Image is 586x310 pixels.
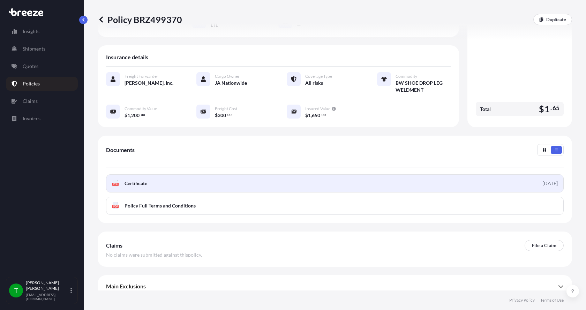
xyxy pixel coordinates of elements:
span: . [140,114,141,116]
span: Insurance details [106,54,148,61]
span: Coverage Type [305,74,332,79]
span: No claims were submitted against this policy . [106,251,202,258]
span: $ [305,113,308,118]
span: 300 [218,113,226,118]
span: $ [215,113,218,118]
span: 00 [322,114,326,116]
span: , [130,113,131,118]
span: Commodity [396,74,417,79]
span: Documents [106,146,135,153]
div: Main Exclusions [106,278,564,295]
span: 1 [544,105,550,113]
div: [DATE] [542,180,558,187]
a: Policies [6,77,78,91]
p: Insights [23,28,39,35]
span: . [226,114,227,116]
span: $ [125,113,127,118]
span: 00 [227,114,232,116]
a: PDFCertificate[DATE] [106,174,564,192]
a: Privacy Policy [509,297,535,303]
a: PDFPolicy Full Terms and Conditions [106,197,564,215]
a: Invoices [6,112,78,126]
a: File a Claim [525,240,564,251]
p: Claims [23,98,38,105]
p: Quotes [23,63,38,70]
span: . [550,106,552,110]
p: [EMAIL_ADDRESS][DOMAIN_NAME] [26,293,69,301]
a: Terms of Use [540,297,564,303]
span: Main Exclusions [106,283,146,290]
span: Policy Full Terms and Conditions [125,202,196,209]
span: 1 [308,113,311,118]
span: 65 [553,106,559,110]
a: Quotes [6,59,78,73]
p: Invoices [23,115,40,122]
p: Duplicate [546,16,566,23]
a: Duplicate [533,14,572,25]
span: All risks [305,80,323,86]
span: Cargo Owner [215,74,240,79]
span: Total [480,106,491,113]
span: [PERSON_NAME], Inc. [125,80,173,86]
span: Insured Value [305,106,330,112]
span: Freight Cost [215,106,237,112]
span: JA Nationwide [215,80,247,86]
a: Insights [6,24,78,38]
p: Policy BRZ499370 [98,14,182,25]
span: $ [539,105,544,113]
span: Claims [106,242,122,249]
text: PDF [113,183,118,186]
span: , [311,113,312,118]
span: Commodity Value [125,106,157,112]
a: Shipments [6,42,78,56]
span: 200 [131,113,140,118]
p: [PERSON_NAME] [PERSON_NAME] [26,280,69,291]
p: Policies [23,80,40,87]
span: Freight Forwarder [125,74,158,79]
p: Shipments [23,45,45,52]
span: BW SHOE DROP LEG WELDMENT [396,80,451,93]
span: 650 [312,113,320,118]
p: File a Claim [532,242,556,249]
span: 00 [141,114,145,116]
span: T [14,287,18,294]
span: Certificate [125,180,147,187]
span: 1 [127,113,130,118]
text: PDF [113,205,118,208]
a: Claims [6,94,78,108]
